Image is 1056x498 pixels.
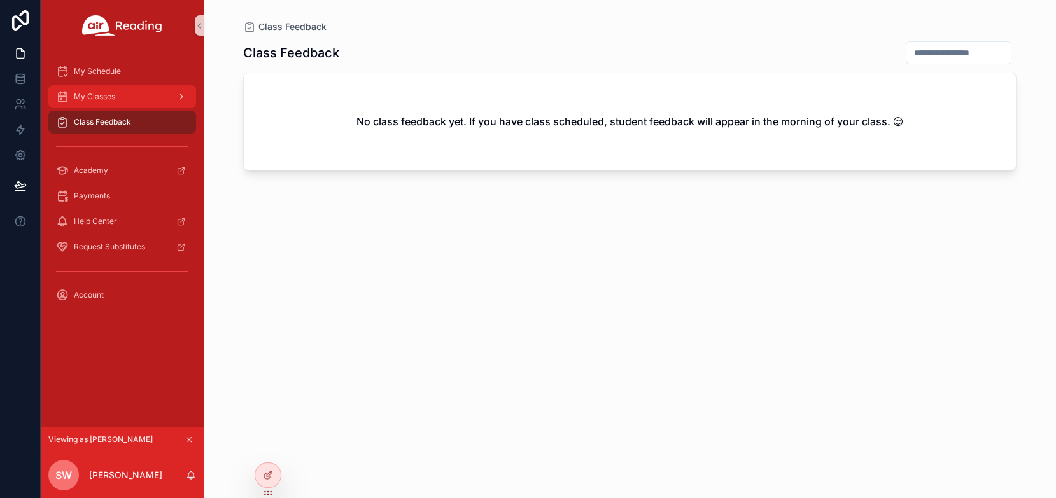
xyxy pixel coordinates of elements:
[89,469,162,481] p: [PERSON_NAME]
[48,111,196,134] a: Class Feedback
[48,159,196,182] a: Academy
[243,44,339,62] h1: Class Feedback
[48,284,196,307] a: Account
[74,290,104,300] span: Account
[48,184,196,207] a: Payments
[48,60,196,83] a: My Schedule
[48,85,196,108] a: My Classes
[74,66,121,76] span: My Schedule
[74,191,110,201] span: Payments
[74,117,131,127] span: Class Feedback
[82,15,162,36] img: App logo
[356,114,904,129] h2: No class feedback yet. If you have class scheduled, student feedback will appear in the morning o...
[74,92,115,102] span: My Classes
[48,235,196,258] a: Request Substitutes
[48,434,153,445] span: Viewing as [PERSON_NAME]
[74,165,108,176] span: Academy
[41,51,204,323] div: scrollable content
[74,242,145,252] span: Request Substitutes
[74,216,117,226] span: Help Center
[48,210,196,233] a: Help Center
[258,20,327,33] span: Class Feedback
[55,467,72,483] span: SW
[243,20,327,33] a: Class Feedback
